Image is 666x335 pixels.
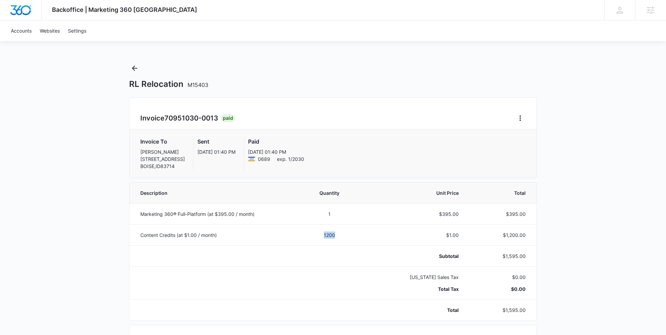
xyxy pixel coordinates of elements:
p: $395.00 [368,210,459,218]
span: M15403 [188,81,208,88]
p: Marketing 360® Full-Platform (at $395.00 / month) [140,210,291,218]
span: exp. 1/2030 [277,155,304,163]
div: Paid [221,114,235,122]
td: 1200 [299,224,360,245]
a: Accounts [7,20,36,41]
span: Description [140,189,291,197]
p: Subtotal [368,253,459,260]
p: $1,200.00 [475,231,526,239]
span: Quantity [308,189,351,197]
span: 70951030-0013 [164,114,218,122]
p: $0.00 [475,285,526,293]
h2: Invoice [140,113,221,123]
p: Content Credits (at $1.00 / month) [140,231,291,239]
span: Unit Price [368,189,459,197]
h3: Sent [197,137,235,146]
h3: Paid [248,137,304,146]
p: $1,595.00 [475,253,526,260]
p: $1.00 [368,231,459,239]
span: Backoffice | Marketing 360 [GEOGRAPHIC_DATA] [52,6,197,13]
a: Settings [64,20,90,41]
p: [DATE] 01:40 PM [197,148,235,155]
span: Visa ending with [258,155,270,163]
p: $1,595.00 [475,306,526,314]
span: Total [475,189,526,197]
p: [PERSON_NAME] [STREET_ADDRESS] BOISE , ID 83714 [140,148,185,170]
p: [DATE] 01:40 PM [248,148,304,155]
h1: RL Relocation [129,79,208,89]
button: Home [515,113,526,124]
p: $395.00 [475,210,526,218]
p: Total Tax [368,285,459,293]
p: Total [368,306,459,314]
p: [US_STATE] Sales Tax [368,274,459,281]
p: $0.00 [475,274,526,281]
button: Back [129,63,140,74]
a: Websites [36,20,64,41]
td: 1 [299,203,360,224]
h3: Invoice To [140,137,185,146]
